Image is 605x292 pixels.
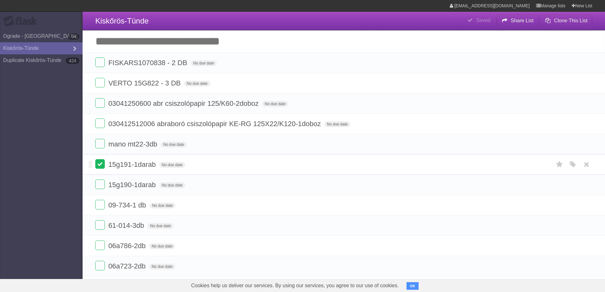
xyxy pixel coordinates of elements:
span: No due date [149,264,175,269]
span: 030412512006 abraboró csiszolópapir KE-RG 125X22/K120-1doboz [108,120,322,128]
span: mano mt22-3db [108,140,159,148]
span: No due date [149,243,175,249]
span: No due date [191,60,217,66]
span: 15g191-1darab [108,160,157,168]
span: No due date [161,142,186,147]
button: Share List [497,15,539,26]
span: No due date [159,162,185,168]
span: 61-014-3db [108,221,146,229]
button: OK [407,282,419,290]
span: No due date [148,223,173,229]
span: 15g190-1darab [108,181,157,189]
span: 06a786-2db [108,242,147,250]
span: Cookies help us deliver our services. By using our services, you agree to our use of cookies. [185,279,405,292]
label: Done [95,119,105,128]
span: No due date [184,81,210,86]
span: No due date [159,182,185,188]
span: VERTO 15G822 - 3 DB [108,79,182,87]
label: Done [95,200,105,209]
span: Kiskőrös-Tünde [95,17,149,25]
label: Done [95,180,105,189]
label: Done [95,220,105,230]
label: Star task [554,159,566,170]
b: Saved [476,17,490,23]
label: Done [95,78,105,87]
span: FISKARS1070838 - 2 DB [108,59,189,67]
b: Share List [511,18,534,23]
span: No due date [324,121,350,127]
label: Done [95,261,105,270]
span: No due date [150,203,175,208]
button: Clone This List [540,15,592,26]
div: Flask [3,16,41,27]
span: 06a723-2db [108,262,147,270]
span: No due date [262,101,288,107]
span: 03041250600 abr csiszolópapir 125/K60-2doboz [108,99,260,107]
span: 09-734-1 db [108,201,148,209]
label: Done [95,58,105,67]
label: Done [95,98,105,108]
label: Done [95,159,105,169]
b: 424 [66,58,79,64]
label: Done [95,139,105,148]
b: Clone This List [554,18,588,23]
label: Done [95,241,105,250]
b: 54 [68,33,79,40]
